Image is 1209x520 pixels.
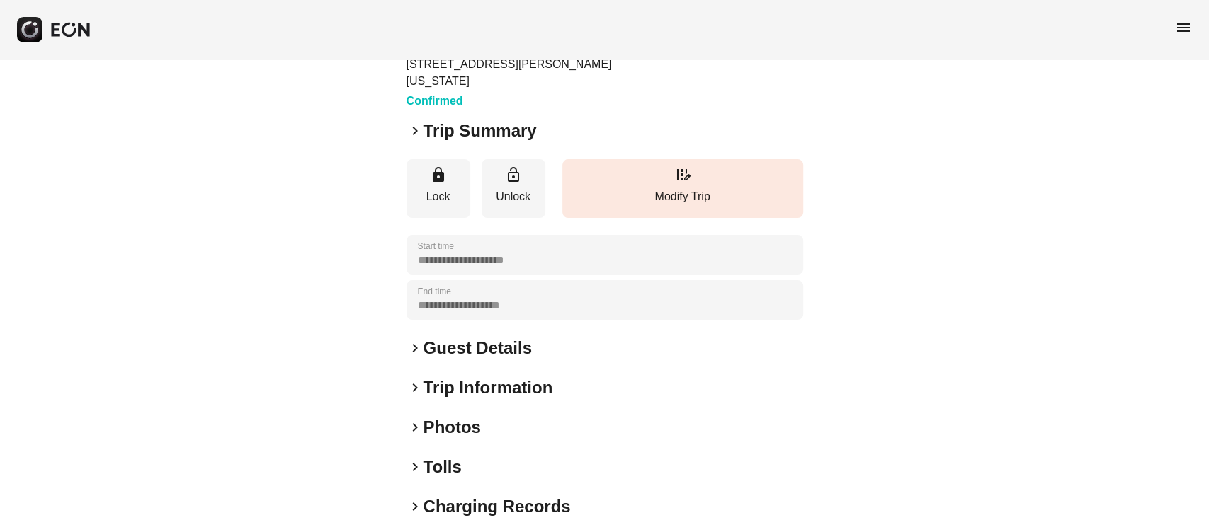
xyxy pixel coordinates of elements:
[407,458,424,475] span: keyboard_arrow_right
[562,159,803,218] button: Modify Trip
[430,166,447,183] span: lock
[407,419,424,436] span: keyboard_arrow_right
[407,379,424,396] span: keyboard_arrow_right
[424,416,481,439] h2: Photos
[407,340,424,357] span: keyboard_arrow_right
[424,456,462,478] h2: Tolls
[424,495,571,518] h2: Charging Records
[424,376,553,399] h2: Trip Information
[482,159,545,218] button: Unlock
[407,56,674,90] p: [STREET_ADDRESS][PERSON_NAME][US_STATE]
[569,188,796,205] p: Modify Trip
[407,498,424,515] span: keyboard_arrow_right
[424,120,537,142] h2: Trip Summary
[407,159,470,218] button: Lock
[505,166,522,183] span: lock_open
[407,122,424,139] span: keyboard_arrow_right
[489,188,538,205] p: Unlock
[1175,19,1192,36] span: menu
[414,188,463,205] p: Lock
[407,93,674,110] h3: Confirmed
[424,337,532,359] h2: Guest Details
[674,166,691,183] span: edit_road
